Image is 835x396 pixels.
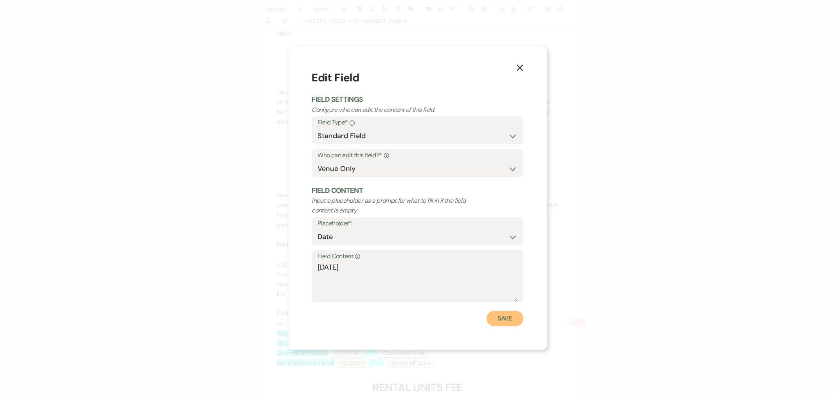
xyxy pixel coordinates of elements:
[318,117,518,128] label: Field Type*
[312,70,523,86] h1: Edit Field
[318,262,518,301] textarea: [DATE]
[312,196,481,216] p: Input a placeholder as a prompt for what to fill in if the field content is empty.
[312,186,523,196] h2: Field Content
[318,150,518,161] label: Who can edit this field?*
[318,251,518,262] label: Field Content
[312,95,523,104] h2: Field Settings
[312,105,481,115] p: Configure who can edit the content of this field.
[487,311,523,326] button: Save
[318,218,518,229] label: Placeholder*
